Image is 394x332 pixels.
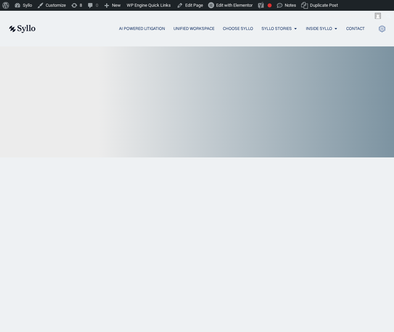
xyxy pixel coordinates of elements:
div: Menu Toggle [49,26,365,32]
img: syllo [8,25,36,33]
span: [PERSON_NAME] [341,13,373,19]
a: Inside Syllo [306,26,332,32]
div: Focus keyphrase not set [268,3,272,7]
span: Edit with Elementor [216,3,252,8]
a: Choose Syllo [223,26,253,32]
a: Unified Workspace [173,26,214,32]
a: AI Powered Litigation [119,26,165,32]
a: Contact [346,26,365,32]
nav: Menu [49,26,365,32]
a: Syllo Stories [262,26,292,32]
a: Howdy, [324,11,384,22]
